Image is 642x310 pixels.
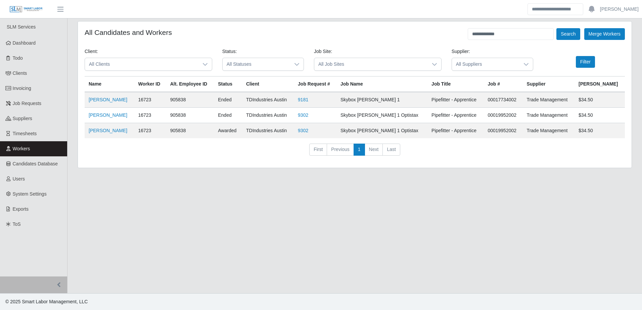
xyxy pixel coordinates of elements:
td: 16723 [134,92,166,108]
span: Dashboard [13,40,36,46]
td: $34.50 [575,108,625,123]
td: $34.50 [575,92,625,108]
td: TDIndustries Austin [242,92,294,108]
td: $34.50 [575,123,625,139]
a: 9302 [298,112,308,118]
span: Suppliers [13,116,32,121]
span: Users [13,176,25,182]
a: 1 [354,144,365,156]
button: Merge Workers [584,28,625,40]
nav: pagination [85,144,625,161]
input: Search [528,3,583,15]
button: Filter [576,56,595,68]
th: Supplier [523,76,575,92]
td: Skybox [PERSON_NAME] 1 Optistax [336,108,427,123]
span: Clients [13,70,27,76]
th: Job # [484,76,522,92]
td: 16723 [134,123,166,139]
span: All Job Sites [314,58,428,70]
a: 9302 [298,128,308,133]
td: 16723 [134,108,166,123]
th: Worker ID [134,76,166,92]
th: Client [242,76,294,92]
span: ToS [13,221,21,227]
h4: All Candidates and Workers [85,28,172,37]
label: Client: [85,48,98,55]
label: Supplier: [452,48,470,55]
td: Pipefitter - Apprentice [427,123,484,139]
a: 9181 [298,97,308,102]
td: TDIndustries Austin [242,108,294,123]
td: Trade Management [523,108,575,123]
span: Job Requests [13,101,42,106]
span: All Suppliers [452,58,519,70]
button: Search [556,28,580,40]
td: ended [214,108,242,123]
th: [PERSON_NAME] [575,76,625,92]
td: 905838 [166,108,214,123]
td: 00017734002 [484,92,522,108]
td: Trade Management [523,123,575,139]
span: Workers [13,146,30,151]
th: Name [85,76,134,92]
td: ended [214,92,242,108]
span: Invoicing [13,86,31,91]
td: 905838 [166,92,214,108]
span: Todo [13,55,23,61]
span: All Statuses [223,58,290,70]
th: Job Request # [294,76,336,92]
td: Skybox [PERSON_NAME] 1 Optistax [336,123,427,139]
span: All Clients [85,58,198,70]
td: Skybox [PERSON_NAME] 1 [336,92,427,108]
td: Pipefitter - Apprentice [427,92,484,108]
td: Pipefitter - Apprentice [427,108,484,123]
a: [PERSON_NAME] [89,97,127,102]
img: SLM Logo [9,6,43,13]
label: Status: [222,48,237,55]
td: 00019952002 [484,108,522,123]
span: SLM Services [7,24,36,30]
td: 00019952002 [484,123,522,139]
span: Timesheets [13,131,37,136]
span: Exports [13,206,29,212]
td: TDIndustries Austin [242,123,294,139]
span: System Settings [13,191,47,197]
td: awarded [214,123,242,139]
a: [PERSON_NAME] [89,112,127,118]
td: Trade Management [523,92,575,108]
label: Job Site: [314,48,332,55]
a: [PERSON_NAME] [600,6,639,13]
a: [PERSON_NAME] [89,128,127,133]
span: Candidates Database [13,161,58,166]
td: 905838 [166,123,214,139]
span: © 2025 Smart Labor Management, LLC [5,299,88,304]
th: Job Name [336,76,427,92]
th: Alt. Employee ID [166,76,214,92]
th: Status [214,76,242,92]
th: Job Title [427,76,484,92]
